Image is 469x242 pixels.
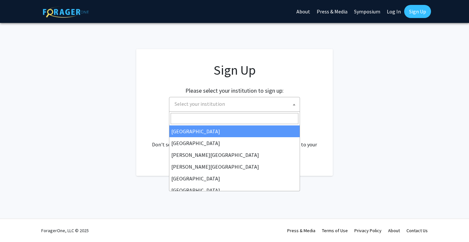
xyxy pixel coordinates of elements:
[287,228,315,233] a: Press & Media
[169,173,300,184] li: [GEOGRAPHIC_DATA]
[169,137,300,149] li: [GEOGRAPHIC_DATA]
[169,125,300,137] li: [GEOGRAPHIC_DATA]
[388,228,400,233] a: About
[354,228,382,233] a: Privacy Policy
[149,62,320,78] h1: Sign Up
[175,101,225,107] span: Select your institution
[404,5,431,18] a: Sign Up
[169,184,300,196] li: [GEOGRAPHIC_DATA]
[41,219,89,242] div: ForagerOne, LLC © 2025
[322,228,348,233] a: Terms of Use
[169,149,300,161] li: [PERSON_NAME][GEOGRAPHIC_DATA]
[172,97,300,111] span: Select your institution
[149,125,320,156] div: Already have an account? . Don't see your institution? about bringing ForagerOne to your institut...
[406,228,428,233] a: Contact Us
[169,161,300,173] li: [PERSON_NAME][GEOGRAPHIC_DATA]
[43,6,89,18] img: ForagerOne Logo
[185,87,284,94] h2: Please select your institution to sign up:
[169,97,300,112] span: Select your institution
[171,113,298,124] input: Search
